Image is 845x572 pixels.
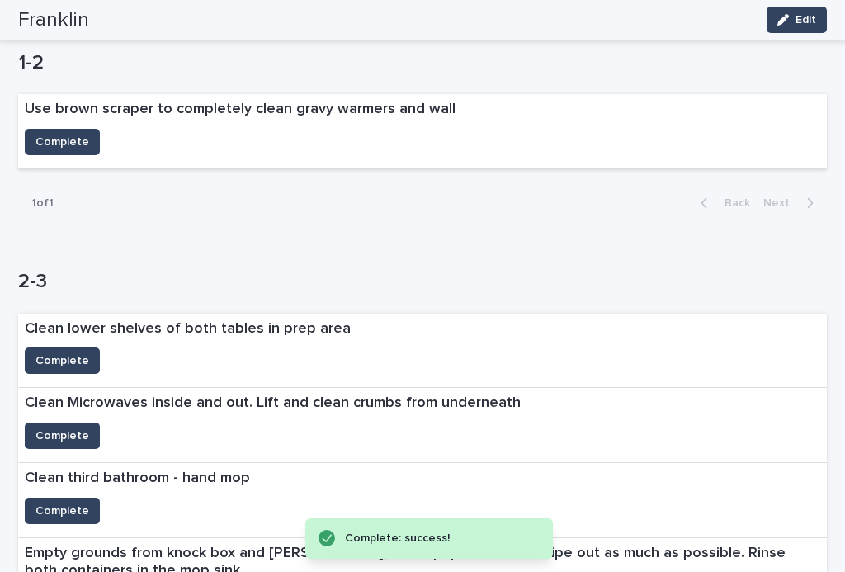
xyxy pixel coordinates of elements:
[18,463,827,538] a: Clean third bathroom - hand mopComplete
[35,503,89,519] span: Complete
[18,314,827,389] a: Clean lower shelves of both tables in prep areaComplete
[35,352,89,369] span: Complete
[25,395,521,413] p: Clean Microwaves inside and out. Lift and clean crumbs from underneath
[18,8,89,32] h2: Franklin
[25,101,456,119] p: Use brown scraper to completely clean gravy warmers and wall
[25,498,100,524] button: Complete
[25,129,100,155] button: Complete
[35,428,89,444] span: Complete
[35,134,89,150] span: Complete
[715,197,750,209] span: Back
[767,7,827,33] button: Edit
[18,183,67,224] p: 1 of 1
[763,197,800,209] span: Next
[757,196,827,210] button: Next
[18,270,827,294] h1: 2-3
[25,423,100,449] button: Complete
[687,196,757,210] button: Back
[25,347,100,374] button: Complete
[18,388,827,463] a: Clean Microwaves inside and out. Lift and clean crumbs from underneathComplete
[25,320,351,338] p: Clean lower shelves of both tables in prep area
[18,94,827,169] a: Use brown scraper to completely clean gravy warmers and wallComplete
[18,51,827,75] h1: 1-2
[795,14,816,26] span: Edit
[25,470,250,488] p: Clean third bathroom - hand mop
[345,528,520,549] div: Complete: success!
